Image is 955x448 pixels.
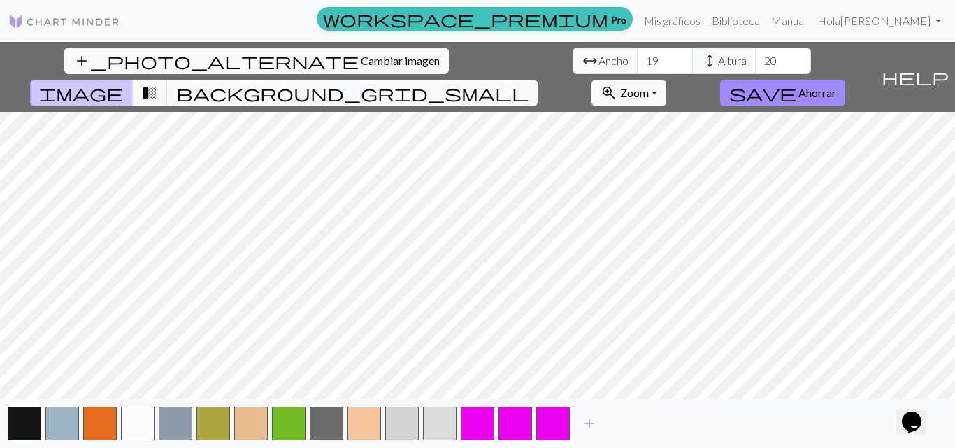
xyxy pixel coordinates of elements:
span: image [39,83,123,103]
span: help [882,67,949,87]
span: save [729,83,796,103]
font: Ancho [598,54,629,67]
button: Zoom [591,80,666,106]
span: add [581,414,598,433]
button: Ahorrar [720,80,845,106]
font: Ahorrar [798,86,836,99]
a: Hola[PERSON_NAME] [812,7,947,35]
font: Zoom [620,86,649,99]
iframe: widget de chat [896,392,941,434]
font: Manual [771,14,806,27]
button: Ayuda [875,42,955,112]
a: Biblioteca [706,7,766,35]
span: zoom_in [601,83,617,103]
span: add_photo_alternate [73,51,359,71]
font: Biblioteca [712,14,760,27]
button: Cambiar imagen [64,48,449,74]
span: height [701,51,718,71]
span: transition_fade [141,83,158,103]
span: background_grid_small [176,83,529,103]
font: [PERSON_NAME] [840,14,931,27]
font: Mis gráficos [644,14,701,27]
a: Manual [766,7,812,35]
img: Logo [8,13,120,30]
a: Mis gráficos [638,7,706,35]
a: Pro [317,7,633,31]
font: Hola [817,14,840,27]
button: Añadir color [572,410,607,437]
font: Altura [718,54,747,67]
font: Pro [611,13,626,25]
span: arrow_range [582,51,598,71]
font: Cambiar imagen [361,54,440,67]
span: workspace_premium [323,9,608,29]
